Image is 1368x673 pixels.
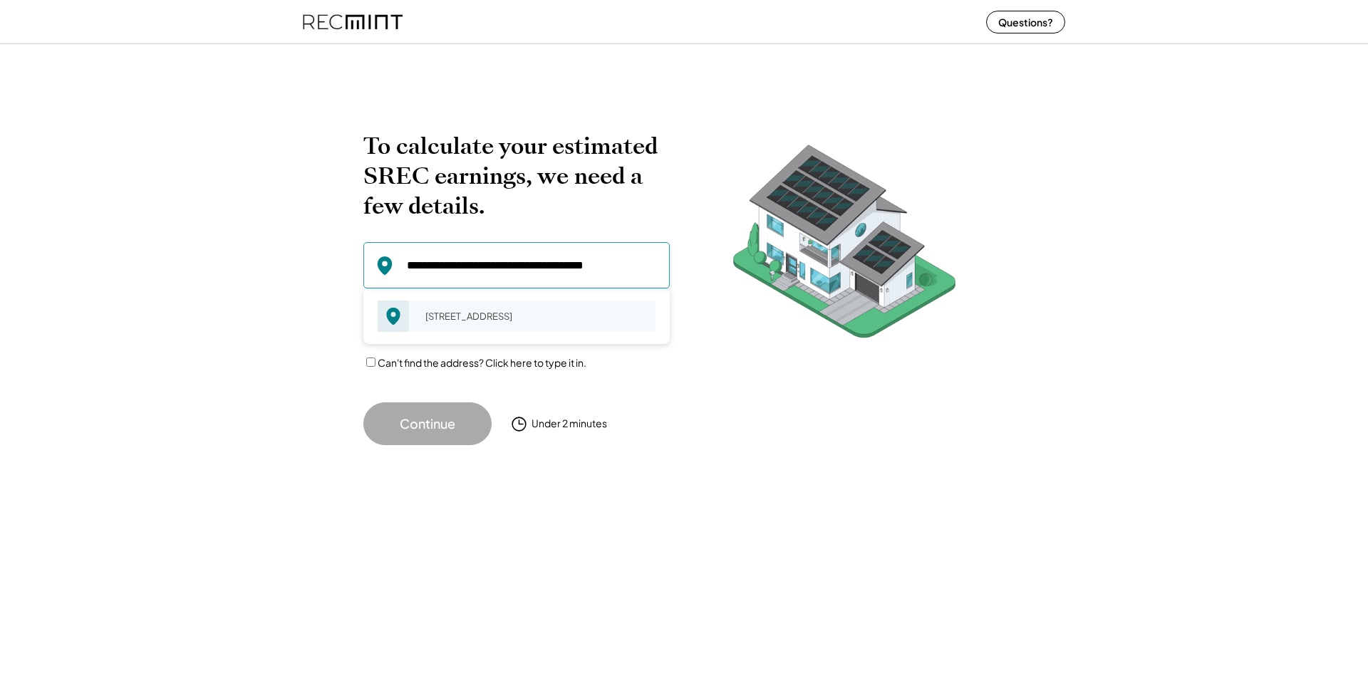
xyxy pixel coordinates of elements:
[378,356,586,369] label: Can't find the address? Click here to type it in.
[363,402,492,445] button: Continue
[363,131,670,221] h2: To calculate your estimated SREC earnings, we need a few details.
[532,417,607,431] div: Under 2 minutes
[303,3,403,41] img: recmint-logotype%403x%20%281%29.jpeg
[986,11,1065,33] button: Questions?
[705,131,983,360] img: RecMintArtboard%207.png
[416,306,655,326] div: [STREET_ADDRESS]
